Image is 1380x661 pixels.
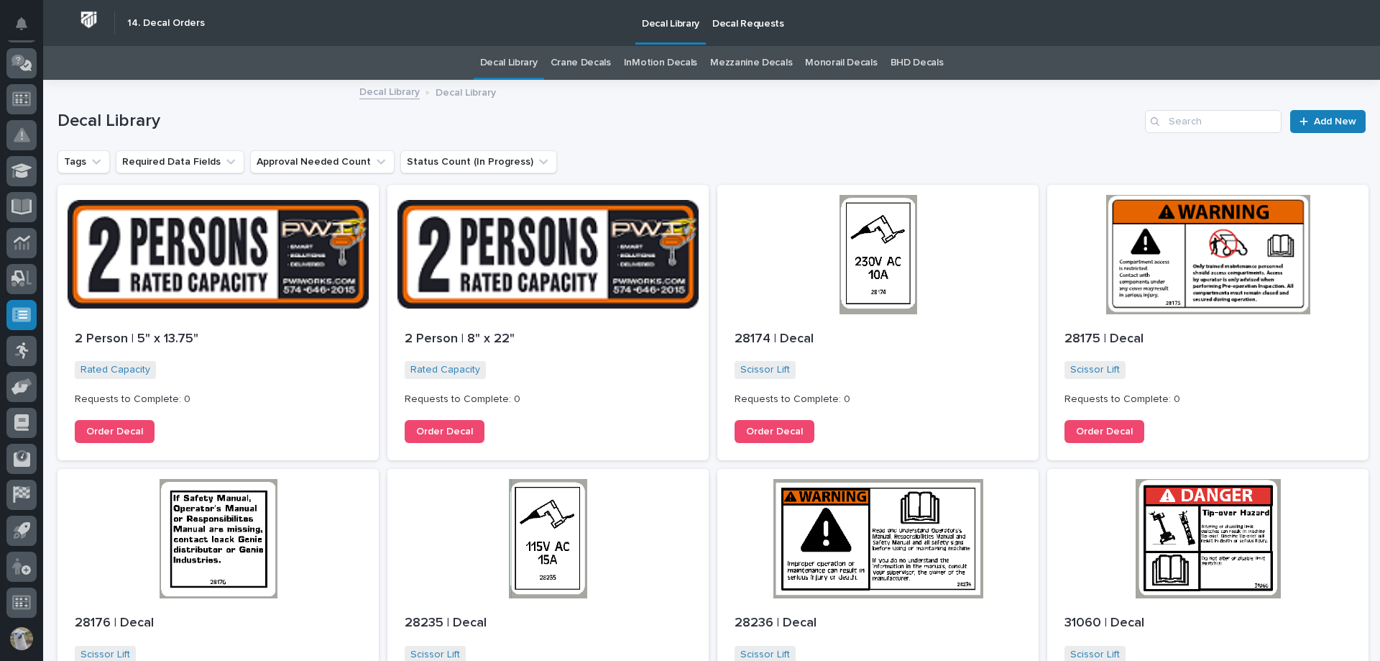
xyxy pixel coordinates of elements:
a: Mezzanine Decals [710,46,792,80]
button: Tags [57,150,110,173]
a: Scissor Lift [740,649,790,661]
a: Order Decal [735,420,814,443]
span: Order Decal [1076,427,1133,437]
a: Order Decal [75,420,155,443]
span: Add New [1314,117,1356,127]
a: Decal Library [359,83,420,99]
p: 28176 | Decal [75,616,362,632]
a: Scissor Lift [740,364,790,376]
p: Requests to Complete: 0 [75,393,362,406]
button: Approval Needed Count [250,150,395,173]
a: BHD Decals [891,46,944,80]
p: 2 Person | 5" x 13.75" [75,332,362,347]
a: 2 Person | 8" x 22"Rated Capacity Requests to Complete: 0Order Decal [387,185,709,460]
a: 28175 | DecalScissor Lift Requests to Complete: 0Order Decal [1047,185,1368,460]
input: Search [1145,110,1282,133]
a: Scissor Lift [1070,364,1120,376]
p: 28175 | Decal [1064,332,1351,347]
a: Scissor Lift [1070,649,1120,661]
h1: Decal Library [57,111,1139,132]
a: 2 Person | 5" x 13.75"Rated Capacity Requests to Complete: 0Order Decal [57,185,379,460]
a: Add New [1290,110,1366,133]
a: Rated Capacity [80,364,150,376]
p: Decal Library [436,83,496,99]
h2: 14. Decal Orders [127,17,205,29]
p: 28236 | Decal [735,616,1021,632]
p: 2 Person | 8" x 22" [405,332,691,347]
div: Notifications [18,17,37,40]
button: Notifications [6,9,37,39]
img: Workspace Logo [75,6,102,33]
p: Requests to Complete: 0 [1064,393,1351,406]
p: Requests to Complete: 0 [735,393,1021,406]
a: Crane Decals [551,46,611,80]
a: Scissor Lift [410,649,460,661]
p: 28174 | Decal [735,332,1021,347]
span: Order Decal [86,427,143,437]
a: Scissor Lift [80,649,130,661]
a: 28174 | DecalScissor Lift Requests to Complete: 0Order Decal [717,185,1039,460]
a: Monorail Decals [805,46,877,80]
a: Decal Library [480,46,538,80]
a: InMotion Decals [624,46,697,80]
button: Required Data Fields [116,150,244,173]
span: Order Decal [416,427,473,437]
p: 28235 | Decal [405,616,691,632]
a: Order Decal [1064,420,1144,443]
a: Order Decal [405,420,484,443]
a: Rated Capacity [410,364,480,376]
span: Order Decal [746,427,803,437]
p: Requests to Complete: 0 [405,393,691,406]
button: users-avatar [6,624,37,654]
p: 31060 | Decal [1064,616,1351,632]
button: Status Count (In Progress) [400,150,557,173]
